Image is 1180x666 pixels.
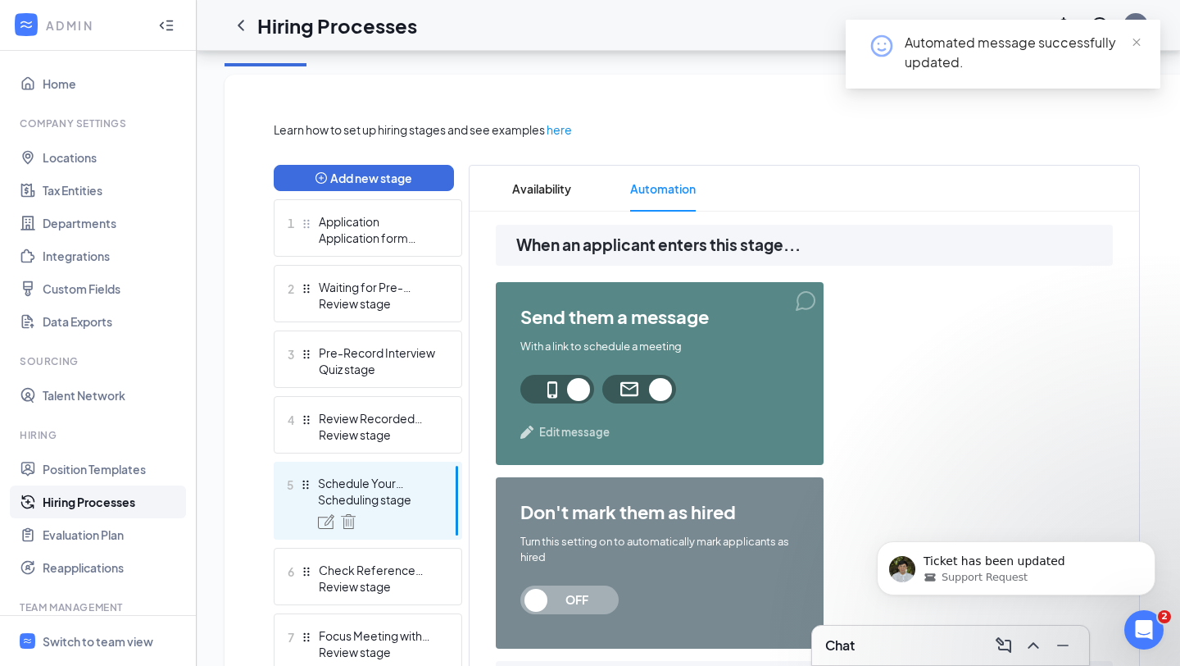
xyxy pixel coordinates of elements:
a: Support Request [88,56,238,90]
div: I think I have it from here. No Further assistance needed. Thank you. Hope you have a good day. [59,147,315,215]
span: 2 [288,279,294,299]
a: Custom Fields [43,272,183,305]
span: plus-circle [315,172,327,184]
div: Should I cancel saving the changes? Are you now able to edit the automation on your end? [26,238,256,286]
span: here [547,121,572,139]
div: Scheduling stage [318,491,438,508]
div: With a link to schedule a meeting [520,339,799,354]
button: Send a message… [281,531,307,557]
div: Katilyn says… [13,147,315,228]
span: 2 [1158,610,1171,623]
div: Waiting for Pre-Record Link [319,279,438,295]
a: Tax Entities [43,174,183,207]
a: Data Exports [43,305,183,338]
div: I think I have it from here. No Further assistance needed. Thank you. Hope you have a good day. [72,157,302,205]
img: Profile image for James [47,9,73,35]
button: go back [11,7,42,38]
svg: Drag [301,283,312,294]
a: Departments [43,207,183,239]
span: 6 [288,562,294,582]
div: Review stage [319,578,438,595]
svg: WorkstreamLogo [22,636,33,646]
svg: Drag [301,632,312,643]
span: When an applicant enters this stage... [516,233,1113,258]
a: Integrations [43,239,183,272]
textarea: Message… [14,503,314,531]
div: Quiz stage [319,361,438,377]
div: Review stage [319,644,438,660]
div: Turn this setting on to automatically mark applicants as hired [520,534,799,565]
span: Edit message [539,424,610,440]
div: Should I cancel saving the changes? Are you now able to edit the automation on your end? [13,228,269,296]
iframe: Intercom live chat [1124,610,1164,650]
button: Upload attachment [78,537,91,550]
span: send them a message [520,307,799,326]
div: Understood, Kaithlyn. Thanks for letting me know. If there’s nothing else, I will close this conv... [13,374,269,522]
button: Emoji picker [25,537,39,550]
svg: Minimize [1053,636,1073,655]
div: No sir, keep everything. I will reach out at a different time for help. Thank you. [59,309,315,361]
div: ADMIN [46,17,143,34]
span: Learn how to set up hiring stages and see examples [274,121,545,139]
span: 1 [288,213,294,233]
span: Support Request [124,66,225,80]
div: Review stage [319,295,438,312]
svg: Collapse [158,17,175,34]
svg: HappyFace [869,33,895,59]
h1: Hiring Processes [257,11,417,39]
svg: Drag [301,218,312,230]
button: plus-circleAdd new stage [274,165,454,191]
svg: Drag [301,349,312,360]
h1: [PERSON_NAME] [79,8,186,21]
svg: ChevronLeft [231,16,251,35]
svg: WorkstreamLogo [18,16,34,33]
div: Focus Meeting with Directors [319,627,438,644]
button: ChevronUp [1020,632,1046,659]
svg: Drag [301,566,312,577]
span: don't mark them as hired [520,502,799,522]
a: Locations [43,141,183,174]
div: Review stage [319,427,438,443]
button: Home [256,7,288,38]
span: 4 [288,410,294,430]
a: Evaluation Plan [43,518,183,551]
div: James says… [13,228,315,309]
div: Switch to team view [43,633,153,650]
div: Katilyn says… [13,309,315,374]
div: KK [1129,18,1142,32]
p: Active [79,21,112,37]
a: Hiring Processes [43,486,183,518]
svg: Drag [301,414,312,426]
button: ComposeMessage [991,632,1017,659]
div: Application form stage [319,230,438,246]
div: Close [288,7,317,36]
div: Sourcing [20,354,179,368]
a: Home [43,67,183,100]
button: Minimize [1050,632,1076,659]
span: Availability [512,166,571,212]
button: Gif picker [52,537,65,550]
h3: Chat [825,636,855,655]
div: Company Settings [20,116,179,130]
span: 3 [288,344,294,364]
div: Check Reference Stage [319,562,438,578]
div: Application [319,213,438,230]
div: Team Management [20,600,179,614]
span: close [1131,37,1142,48]
svg: QuestionInfo [1090,16,1110,35]
span: Automation [630,166,696,212]
span: OFF [541,586,613,614]
svg: Drag [300,479,311,490]
a: Talent Network [43,379,183,412]
span: 5 [287,475,293,495]
svg: ChevronUp [1023,636,1043,655]
div: Hiring [20,428,179,442]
